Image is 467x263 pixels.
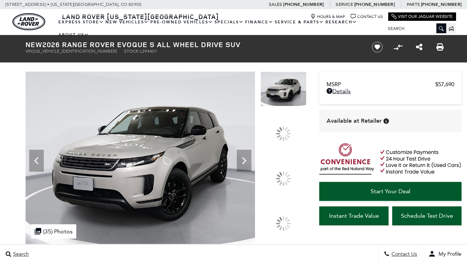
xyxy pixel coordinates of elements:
[369,41,385,53] button: Save vehicle
[244,16,274,28] a: Finance
[327,81,435,88] span: MSRP
[34,49,117,54] span: [US_VEHICLE_IDENTIFICATION_NUMBER]
[269,2,282,7] span: Sales
[260,72,306,106] img: New 2026 Seoul Pearl Silver LAND ROVER S image 1
[407,2,420,7] span: Parts
[150,16,214,28] a: Pre-Owned Vehicles
[436,43,444,52] a: Print this New 2026 Range Rover Evoque S All Wheel Drive SUV
[140,49,157,54] span: L294401
[391,14,453,19] a: Visit Our Jaguar Website
[12,13,45,30] img: Land Rover
[351,14,383,19] a: Contact Us
[336,2,353,7] span: Service
[124,49,140,54] span: Stock:
[390,251,417,257] span: Contact Us
[12,13,45,30] a: land-rover
[58,28,90,41] a: About Us
[393,42,404,53] button: Compare vehicle
[58,12,223,21] a: Land Rover [US_STATE][GEOGRAPHIC_DATA]
[423,245,467,263] button: user-profile-menu
[26,39,42,49] strong: New
[401,212,453,219] span: Schedule Test Drive
[31,224,76,239] div: (35) Photos
[327,88,454,95] a: Details
[58,16,382,41] nav: Main Navigation
[283,1,324,7] a: [PHONE_NUMBER]
[5,2,142,7] a: [STREET_ADDRESS] • [US_STATE][GEOGRAPHIC_DATA], CO 80905
[371,188,410,195] span: Start Your Deal
[436,251,462,257] span: My Profile
[416,43,422,52] a: Share this New 2026 Range Rover Evoque S All Wheel Drive SUV
[392,206,462,225] a: Schedule Test Drive
[26,49,34,54] span: VIN:
[214,16,244,28] a: Specials
[319,182,462,201] a: Start Your Deal
[58,16,105,28] a: EXPRESS STORE
[435,81,454,88] span: $57,690
[383,118,389,124] div: Vehicle is in stock and ready for immediate delivery. Due to demand, availability is subject to c...
[26,72,255,244] img: New 2026 Seoul Pearl Silver LAND ROVER S image 1
[327,81,454,88] a: MSRP $57,690
[325,16,358,28] a: Research
[11,251,29,257] span: Search
[319,206,389,225] a: Instant Trade Value
[105,16,150,28] a: New Vehicles
[274,16,325,28] a: Service & Parts
[354,1,395,7] a: [PHONE_NUMBER]
[329,212,379,219] span: Instant Trade Value
[382,24,446,33] input: Search
[421,1,462,7] a: [PHONE_NUMBER]
[62,12,219,21] span: Land Rover [US_STATE][GEOGRAPHIC_DATA]
[26,41,359,49] h1: 2026 Range Rover Evoque S All Wheel Drive SUV
[327,117,382,125] span: Available at Retailer
[310,14,345,19] a: Hours & Map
